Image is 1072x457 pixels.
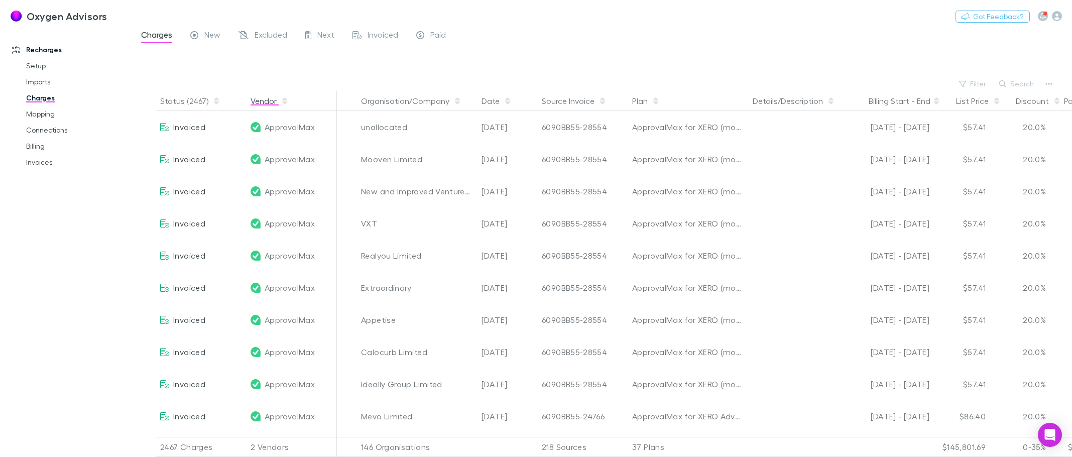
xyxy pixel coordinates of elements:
div: 6090BB55-28554 [542,336,624,368]
div: ApprovalMax for XERO (monthly subscription) Tier 3 [632,207,745,240]
span: New [204,30,220,43]
button: Discount [1016,91,1061,111]
img: ApprovalMax's Logo [251,411,261,421]
a: Connections [16,122,138,138]
div: Ideally Group Limited [361,368,473,400]
div: 6090BB55-24766 [542,400,624,432]
span: ApprovalMax [265,336,315,368]
div: $57.41 [929,240,990,272]
div: [DATE] - [DATE] [843,368,929,400]
button: Search [994,78,1040,90]
span: ApprovalMax [265,400,315,432]
button: Details/Description [753,91,835,111]
span: ApprovalMax [265,175,315,207]
div: 20.0% [990,304,1050,336]
div: 6090BB55-28554 [542,143,624,175]
button: Vendor [251,91,289,111]
span: ApprovalMax [265,304,315,336]
div: 2 Vendors [247,437,337,457]
div: 0-35% [990,437,1050,457]
span: Invoiced [173,122,205,132]
button: Billing Start [869,91,909,111]
div: 20.0% [990,336,1050,368]
h3: Oxygen Advisors [27,10,107,22]
div: 20.0% [990,272,1050,304]
div: VXT [361,207,473,240]
span: Invoiced [173,411,205,421]
div: ApprovalMax for XERO (monthly subscription) Tier 3 [632,240,745,272]
button: Got Feedback? [956,11,1030,23]
div: 20.0% [990,368,1050,400]
img: Oxygen Advisors's Logo [10,10,23,22]
img: ApprovalMax's Logo [251,186,261,196]
button: List Price [956,91,1001,111]
div: 2467 Charges [156,437,247,457]
div: ApprovalMax for XERO (monthly subscription) Tier 3 [632,175,745,207]
div: 6090BB55-28554 [542,207,624,240]
div: Realyou Limited [361,240,473,272]
div: [DATE] [478,207,538,240]
div: $57.41 [929,368,990,400]
div: 20.0% [990,240,1050,272]
span: ApprovalMax [265,240,315,272]
div: [DATE] - [DATE] [843,336,929,368]
div: [DATE] - [DATE] [843,272,929,304]
div: $57.41 [929,304,990,336]
div: 218 Sources [538,437,628,457]
img: ApprovalMax's Logo [251,122,261,132]
div: - [843,91,940,111]
div: 37 Plans [628,437,749,457]
div: [DATE] [478,240,538,272]
a: Mapping [16,106,138,122]
div: [DATE] - [DATE] [843,240,929,272]
span: ApprovalMax [265,111,315,143]
div: $57.41 [929,272,990,304]
img: ApprovalMax's Logo [251,218,261,228]
div: [DATE] [478,304,538,336]
img: ApprovalMax's Logo [251,315,261,325]
span: Invoiced [173,186,205,196]
div: ApprovalMax for XERO (monthly subscription) Tier 3 [632,111,745,143]
div: [DATE] [478,368,538,400]
span: Invoiced [173,218,205,228]
a: Imports [16,74,138,90]
div: ApprovalMax for XERO (monthly subscription) Tier 3 [632,368,745,400]
div: [DATE] - [DATE] [843,143,929,175]
button: Plan [632,91,660,111]
a: Charges [16,90,138,106]
button: Source Invoice [542,91,607,111]
div: 20.0% [990,400,1050,432]
span: ApprovalMax [265,143,315,175]
span: Invoiced [173,315,205,324]
span: Invoiced [173,379,205,389]
img: ApprovalMax's Logo [251,251,261,261]
span: ApprovalMax [265,272,315,304]
div: unallocated [361,111,473,143]
div: Open Intercom Messenger [1038,423,1062,447]
div: 20.0% [990,143,1050,175]
div: 146 Organisations [357,437,478,457]
span: Excluded [255,30,287,43]
div: Calocurb Limited [361,336,473,368]
div: 6090BB55-28554 [542,304,624,336]
div: ApprovalMax for XERO (monthly subscription) Tier 3 [632,304,745,336]
div: [DATE] - [DATE] [843,111,929,143]
div: 20.0% [990,207,1050,240]
div: [DATE] [478,336,538,368]
a: Invoices [16,154,138,170]
span: Charges [141,30,172,43]
img: ApprovalMax's Logo [251,154,261,164]
div: Appetise [361,304,473,336]
div: 6090BB55-28554 [542,240,624,272]
span: Invoiced [173,283,205,292]
button: Filter [954,78,992,90]
a: Oxygen Advisors [4,4,113,28]
span: Paid [430,30,446,43]
div: 6090BB55-28554 [542,111,624,143]
a: Recharges [2,42,138,58]
div: $57.41 [929,175,990,207]
div: [DATE] - [DATE] [843,400,929,432]
div: ApprovalMax for XERO (monthly subscription) Tier 3 [632,336,745,368]
div: Mevo Limited [361,400,473,432]
div: $86.40 [929,400,990,432]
